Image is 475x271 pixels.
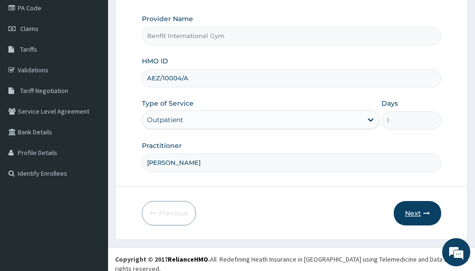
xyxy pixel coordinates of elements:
label: Days [382,99,398,108]
span: Claims [20,24,39,33]
a: RelianceHMO [168,255,208,263]
span: Tariffs [20,45,37,54]
label: Practitioner [142,141,182,150]
img: d_794563401_company_1708531726252_794563401 [17,47,38,70]
div: Minimize live chat window [154,5,177,27]
span: We're online! [55,77,130,172]
button: Previous [142,201,196,225]
label: Provider Name [142,14,193,23]
label: Type of Service [142,99,194,108]
strong: Copyright © 2017 . [115,255,210,263]
input: Enter Name [142,154,441,172]
label: HMO ID [142,56,168,66]
div: Chat with us now [49,53,158,65]
div: Redefining Heath Insurance in [GEOGRAPHIC_DATA] using Telemedicine and Data Science! [219,255,468,264]
span: Tariff Negotiation [20,86,68,95]
textarea: Type your message and hit 'Enter' [5,175,179,208]
button: Next [394,201,441,225]
input: Enter HMO ID [142,69,441,87]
